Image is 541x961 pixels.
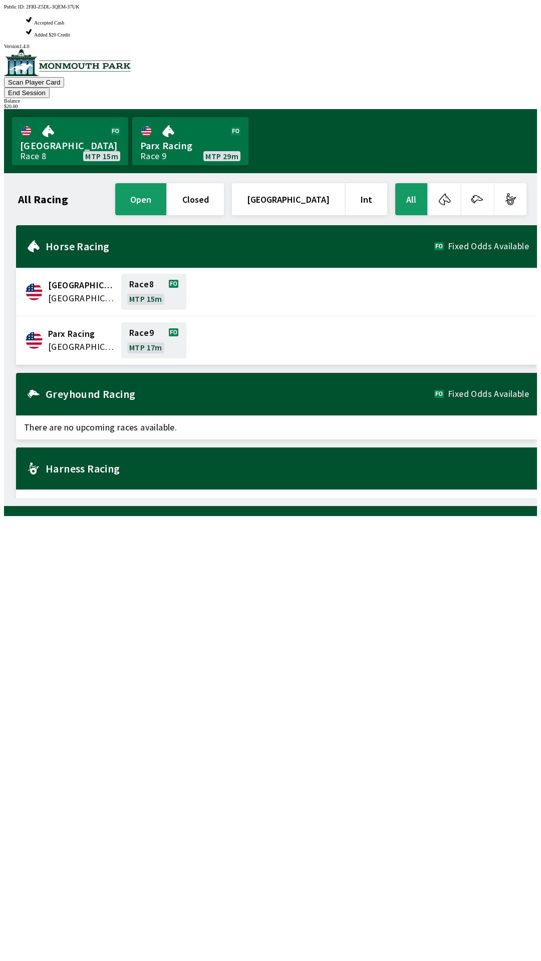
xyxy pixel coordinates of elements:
div: $ 20.00 [4,104,537,109]
div: Race 8 [20,152,46,160]
span: MTP 15m [129,295,162,303]
a: [GEOGRAPHIC_DATA]Race 8MTP 15m [12,117,128,165]
span: MTP 29m [205,152,238,160]
div: Version 1.4.0 [4,44,537,49]
h1: All Racing [18,195,68,203]
span: United States [48,340,115,353]
span: Accepted Cash [34,20,64,26]
span: Fixed Odds Available [448,242,529,250]
span: Race 9 [129,329,154,337]
button: Scan Player Card [4,77,64,88]
button: End Session [4,88,50,98]
div: Public ID: [4,4,537,10]
span: Parx Racing [140,139,240,152]
a: Race9MTP 17m [121,322,186,358]
a: Parx RacingRace 9MTP 29m [132,117,248,165]
span: Parx Racing [48,327,115,340]
div: Race 9 [140,152,166,160]
span: United States [48,292,115,305]
button: All [395,183,427,215]
span: Added $20 Credit [34,32,70,38]
a: Race8MTP 15m [121,274,186,310]
button: Int [346,183,387,215]
h2: Greyhound Racing [46,390,434,398]
div: Balance [4,98,537,104]
h2: Horse Racing [46,242,434,250]
span: Monmouth Park [48,279,115,292]
span: MTP 17m [129,343,162,351]
span: There are no upcoming races available. [16,490,537,514]
h2: Harness Racing [46,464,529,472]
button: open [115,183,166,215]
button: [GEOGRAPHIC_DATA] [232,183,345,215]
button: closed [167,183,224,215]
span: Fixed Odds Available [448,390,529,398]
span: Race 8 [129,280,154,288]
span: [GEOGRAPHIC_DATA] [20,139,120,152]
img: venue logo [4,49,131,76]
span: MTP 15m [85,152,118,160]
span: There are no upcoming races available. [16,415,537,439]
span: 2FRI-Z5DL-3QEM-37UK [26,4,80,10]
